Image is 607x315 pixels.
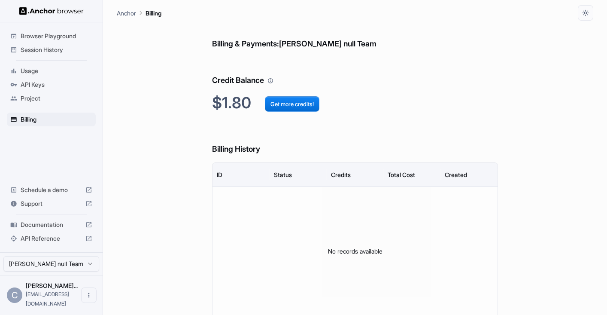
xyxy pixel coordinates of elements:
[7,92,96,105] div: Project
[265,96,319,112] button: Get more credits!
[331,171,351,178] div: Credits
[267,78,273,84] svg: Your credit balance will be consumed as you use the API. Visit the usage page to view a breakdown...
[7,232,96,245] div: API Reference
[7,78,96,92] div: API Keys
[212,94,498,112] h2: $1.80
[217,171,222,178] div: ID
[21,94,92,103] span: Project
[212,126,498,156] h6: Billing History
[21,46,92,54] span: Session History
[21,32,92,40] span: Browser Playground
[7,64,96,78] div: Usage
[7,183,96,197] div: Schedule a demo
[146,9,161,18] p: Billing
[274,171,292,178] div: Status
[21,115,92,124] span: Billing
[212,21,498,50] h6: Billing & Payments: [PERSON_NAME] null Team
[117,9,136,18] p: Anchor
[21,80,92,89] span: API Keys
[7,197,96,211] div: Support
[21,186,82,194] span: Schedule a demo
[388,171,415,178] div: Total Cost
[26,291,69,307] span: ctwj88@gmail.com
[21,199,82,208] span: Support
[21,67,92,75] span: Usage
[445,171,467,178] div: Created
[7,287,22,303] div: C
[81,287,97,303] button: Open menu
[21,234,82,243] span: API Reference
[7,43,96,57] div: Session History
[19,7,84,15] img: Anchor Logo
[117,8,161,18] nav: breadcrumb
[26,282,78,289] span: Charlie Jones null
[212,57,498,87] h6: Credit Balance
[7,218,96,232] div: Documentation
[7,113,96,126] div: Billing
[7,29,96,43] div: Browser Playground
[21,220,82,229] span: Documentation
